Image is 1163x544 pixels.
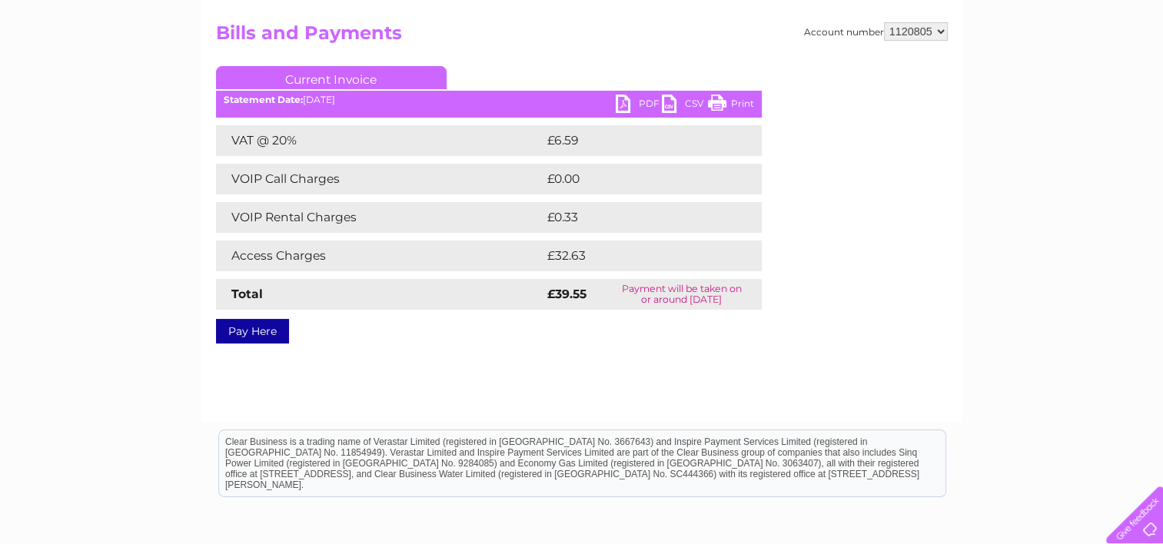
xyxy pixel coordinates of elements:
[892,65,922,77] a: Water
[873,8,979,27] a: 0333 014 3131
[216,202,543,233] td: VOIP Rental Charges
[931,65,965,77] a: Energy
[1029,65,1052,77] a: Blog
[974,65,1020,77] a: Telecoms
[41,40,119,87] img: logo.png
[662,95,708,117] a: CSV
[1061,65,1098,77] a: Contact
[216,66,447,89] a: Current Invoice
[804,22,948,41] div: Account number
[216,319,289,343] a: Pay Here
[543,125,726,156] td: £6.59
[547,287,586,301] strong: £39.55
[543,202,726,233] td: £0.33
[224,94,303,105] b: Statement Date:
[543,240,730,271] td: £32.63
[216,95,762,105] div: [DATE]
[616,95,662,117] a: PDF
[216,125,543,156] td: VAT @ 20%
[216,22,948,51] h2: Bills and Payments
[216,240,543,271] td: Access Charges
[543,164,726,194] td: £0.00
[216,164,543,194] td: VOIP Call Charges
[219,8,945,75] div: Clear Business is a trading name of Verastar Limited (registered in [GEOGRAPHIC_DATA] No. 3667643...
[708,95,754,117] a: Print
[602,279,762,310] td: Payment will be taken on or around [DATE]
[231,287,263,301] strong: Total
[1112,65,1148,77] a: Log out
